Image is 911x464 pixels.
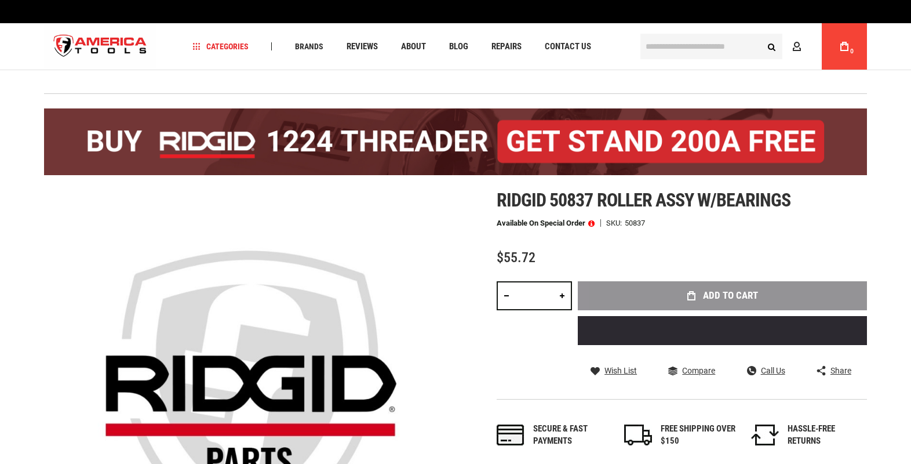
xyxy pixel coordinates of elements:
a: Compare [668,365,715,376]
a: Repairs [486,39,527,55]
div: FREE SHIPPING OVER $150 [661,423,736,448]
span: Wish List [604,367,637,375]
img: BOGO: Buy the RIDGID® 1224 Threader (26092), get the 92467 200A Stand FREE! [44,108,867,175]
p: Available on Special Order [497,219,595,227]
span: Brands [295,42,323,50]
a: Brands [290,39,329,55]
strong: SKU [606,219,625,227]
a: About [396,39,431,55]
a: Reviews [341,39,383,55]
a: Categories [188,39,254,55]
img: shipping [624,425,652,445]
a: 0 [833,23,855,70]
a: Wish List [591,365,637,376]
a: Contact Us [540,39,596,55]
span: Blog [449,42,468,51]
a: store logo [44,25,156,68]
button: Search [760,35,782,57]
span: Compare [682,367,715,375]
div: 50837 [625,219,645,227]
div: HASSLE-FREE RETURNS [788,423,863,448]
span: Reviews [347,42,378,51]
span: Call Us [761,367,785,375]
span: $55.72 [497,249,535,266]
a: Blog [444,39,473,55]
img: returns [751,425,779,445]
img: America Tools [44,25,156,68]
span: Ridgid 50837 roller assy w/bearings [497,189,790,211]
span: Share [830,367,851,375]
a: Call Us [747,365,785,376]
span: About [401,42,426,51]
span: Categories [193,42,249,50]
img: payments [497,425,524,445]
div: Secure & fast payments [533,423,608,448]
span: Repairs [491,42,522,51]
span: Contact Us [545,42,591,51]
span: 0 [850,48,854,55]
